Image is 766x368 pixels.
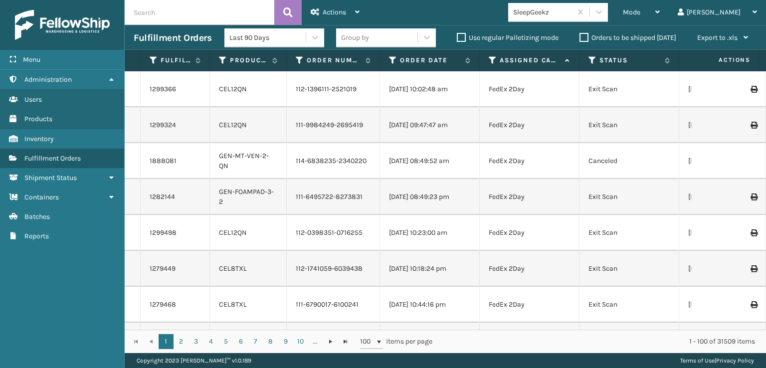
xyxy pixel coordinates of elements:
[579,179,679,215] td: Exit Scan
[599,56,660,65] label: Status
[23,55,40,64] span: Menu
[327,338,335,346] span: Go to the next page
[579,71,679,107] td: Exit Scan
[24,154,81,163] span: Fulfillment Orders
[161,56,191,65] label: Fulfillment Order Id
[360,334,433,349] span: items per page
[680,353,754,368] div: |
[480,215,579,251] td: FedEx 2Day
[24,135,54,143] span: Inventory
[287,107,380,143] td: 111-9984249-2695419
[150,192,175,202] a: 1282144
[287,323,380,359] td: 113-9542613-8281821
[380,143,480,179] td: [DATE] 08:49:52 am
[579,323,679,359] td: Exit Scan
[189,334,203,349] a: 3
[174,334,189,349] a: 2
[24,75,72,84] span: Administration
[579,33,676,42] label: Orders to be shipped [DATE]
[380,287,480,323] td: [DATE] 10:44:16 pm
[579,107,679,143] td: Exit Scan
[513,7,573,17] div: SleepGeekz
[15,10,110,40] img: logo
[751,229,757,236] i: Print Label
[150,120,176,130] a: 1299324
[500,56,560,65] label: Assigned Carrier Service
[380,215,480,251] td: [DATE] 10:23:00 am
[307,56,361,65] label: Order Number
[400,56,460,65] label: Order Date
[24,212,50,221] span: Batches
[308,334,323,349] a: ...
[287,143,380,179] td: 114-6838235-2340220
[278,334,293,349] a: 9
[203,334,218,349] a: 4
[480,179,579,215] td: FedEx 2Day
[751,301,757,308] i: Print Label
[323,8,346,16] span: Actions
[457,33,559,42] label: Use regular Palletizing mode
[380,71,480,107] td: [DATE] 10:02:48 am
[751,265,757,272] i: Print Label
[480,71,579,107] td: FedEx 2Day
[579,287,679,323] td: Exit Scan
[342,338,350,346] span: Go to the last page
[159,334,174,349] a: 1
[751,122,757,129] i: Print Label
[24,193,59,201] span: Containers
[24,95,42,104] span: Users
[293,334,308,349] a: 10
[219,121,247,129] a: CEL12QN
[219,152,269,170] a: GEN-MT-VEN-2-QN
[219,187,274,206] a: GEN-FOAMPAD-3-2
[150,228,177,238] a: 1299498
[716,357,754,364] a: Privacy Policy
[341,32,369,43] div: Group by
[623,8,640,16] span: Mode
[150,264,176,274] a: 1279449
[24,115,52,123] span: Products
[287,215,380,251] td: 112-0398351-0716255
[287,251,380,287] td: 112-1741059-6039438
[579,143,679,179] td: Canceled
[150,84,176,94] a: 1299366
[338,334,353,349] a: Go to the last page
[287,179,380,215] td: 111-6495722-8273831
[480,251,579,287] td: FedEx 2Day
[751,193,757,200] i: Print Label
[480,143,579,179] td: FedEx 2Day
[579,215,679,251] td: Exit Scan
[229,32,307,43] div: Last 90 Days
[480,287,579,323] td: FedEx 2Day
[218,334,233,349] a: 5
[134,32,211,44] h3: Fulfillment Orders
[248,334,263,349] a: 7
[480,323,579,359] td: FedEx 2Day
[219,85,247,93] a: CEL12QN
[446,337,755,347] div: 1 - 100 of 31509 items
[360,337,375,347] span: 100
[233,334,248,349] a: 6
[687,52,757,68] span: Actions
[380,251,480,287] td: [DATE] 10:18:24 pm
[480,107,579,143] td: FedEx 2Day
[150,156,177,166] a: 1888081
[219,264,247,273] a: CEL8TXL
[380,179,480,215] td: [DATE] 08:49:23 pm
[24,174,77,182] span: Shipment Status
[263,334,278,349] a: 8
[230,56,267,65] label: Product SKU
[287,71,380,107] td: 112-1396111-2521019
[219,228,247,237] a: CEL12QN
[219,300,247,309] a: CEL8TXL
[24,232,49,240] span: Reports
[150,300,176,310] a: 1279468
[137,353,251,368] p: Copyright 2023 [PERSON_NAME]™ v 1.0.189
[323,334,338,349] a: Go to the next page
[697,33,738,42] span: Export to .xls
[579,251,679,287] td: Exit Scan
[380,323,480,359] td: [DATE] 07:55:16 pm
[751,86,757,93] i: Print Label
[680,357,715,364] a: Terms of Use
[287,287,380,323] td: 111-6790017-6100241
